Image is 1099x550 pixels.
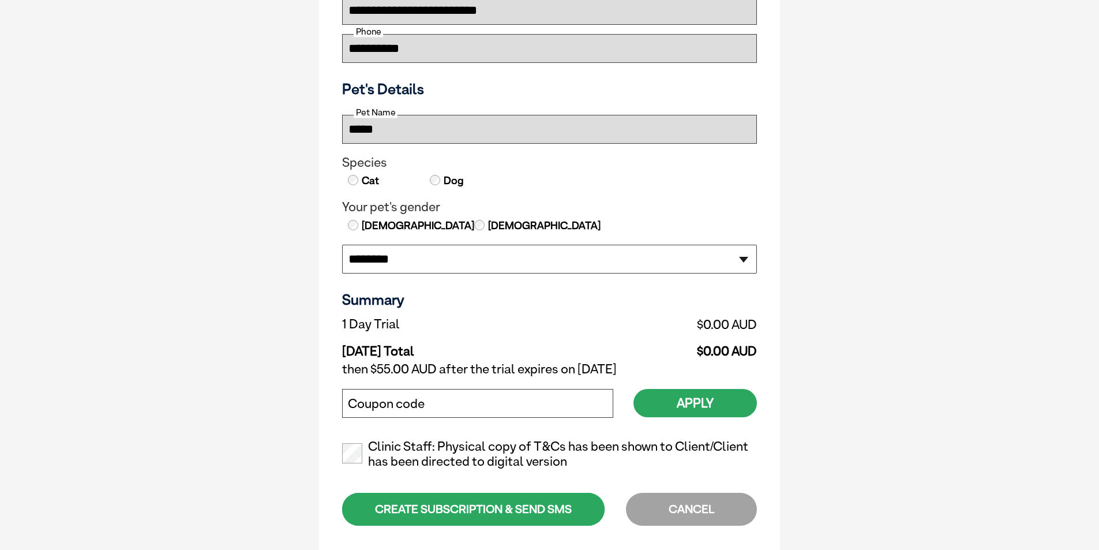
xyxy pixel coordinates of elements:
td: $0.00 AUD [568,314,757,335]
h3: Pet's Details [337,80,762,98]
div: CREATE SUBSCRIPTION & SEND SMS [342,493,605,526]
legend: Species [342,155,757,170]
label: Clinic Staff: Physical copy of T&Cs has been shown to Client/Client has been directed to digital ... [342,439,757,469]
td: then $55.00 AUD after the trial expires on [DATE] [342,359,757,380]
td: [DATE] Total [342,335,568,359]
h3: Summary [342,291,757,308]
legend: Your pet's gender [342,200,757,215]
label: Phone [354,27,383,37]
button: Apply [633,389,757,417]
label: Coupon code [348,396,425,411]
td: $0.00 AUD [568,335,757,359]
input: Clinic Staff: Physical copy of T&Cs has been shown to Client/Client has been directed to digital ... [342,443,362,463]
div: CANCEL [626,493,757,526]
td: 1 Day Trial [342,314,568,335]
